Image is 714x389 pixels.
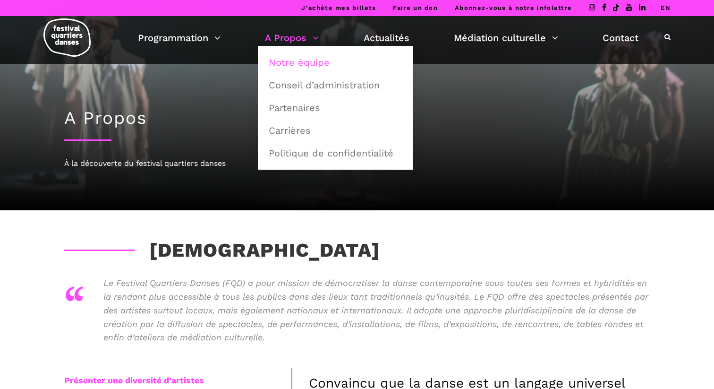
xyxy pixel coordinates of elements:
a: Carrières [263,120,408,141]
a: Conseil d’administration [263,74,408,96]
a: Programmation [138,30,221,46]
a: Médiation culturelle [454,30,558,46]
a: J’achète mes billets [301,4,376,11]
a: Contact [603,30,638,46]
a: Faire un don [393,4,438,11]
div: À la découverte du festival quartiers danses [64,157,650,170]
a: Notre équipe [263,52,408,73]
a: A Propos [265,30,319,46]
a: Abonnez-vous à notre infolettre [455,4,572,11]
h3: [DEMOGRAPHIC_DATA] [64,239,380,262]
h1: A Propos [64,108,650,129]
a: Politique de confidentialité [263,142,408,164]
p: Le Festival Quartiers Danses (FQD) a pour mission de démocratiser la danse contemporaine sous tou... [103,277,650,345]
a: Actualités [364,30,409,46]
div: “ [64,272,85,328]
a: EN [661,4,671,11]
a: Partenaires [263,97,408,119]
img: logo-fqd-med [43,18,91,57]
